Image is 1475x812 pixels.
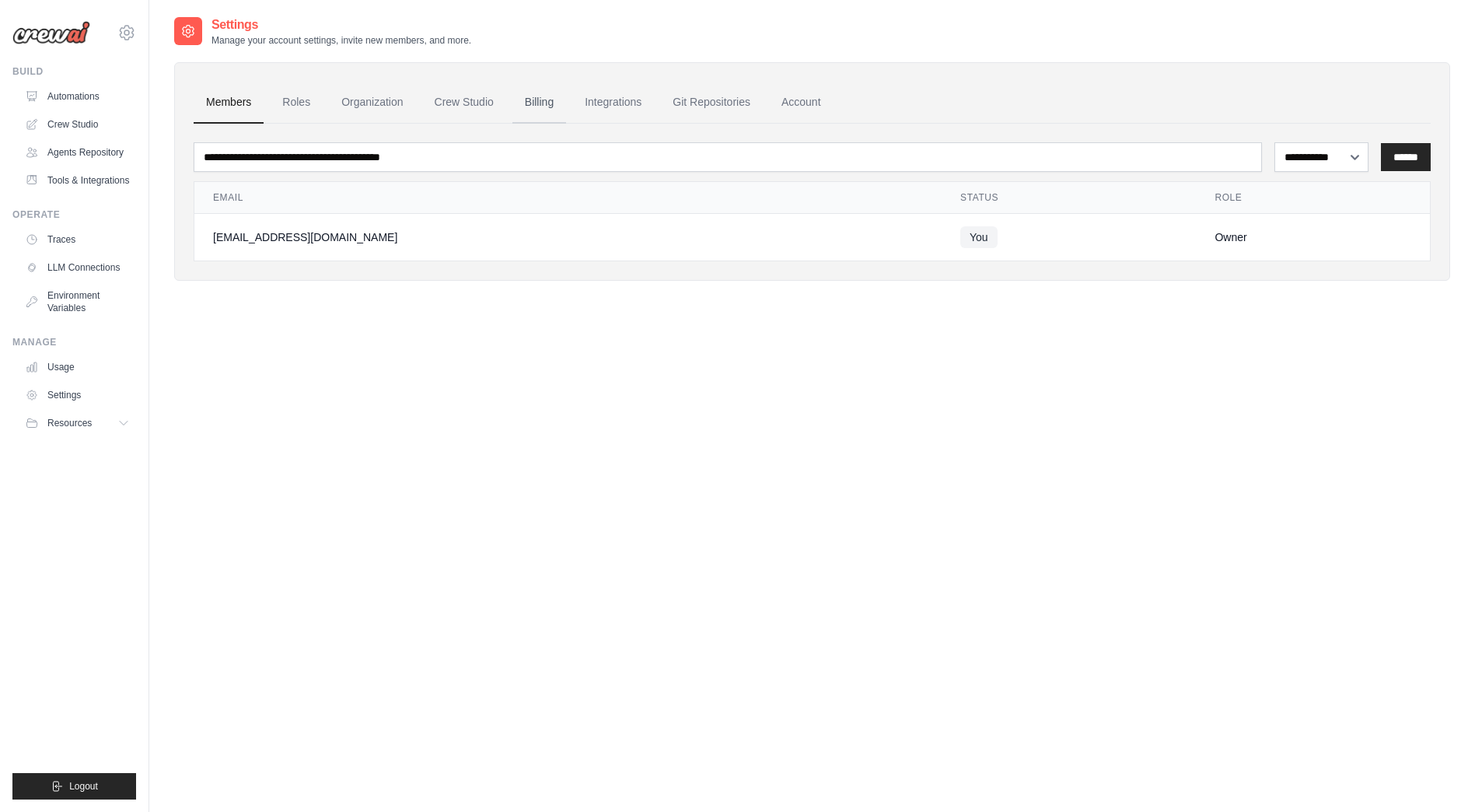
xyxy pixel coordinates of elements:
a: Automations [19,84,136,109]
a: Crew Studio [19,112,136,137]
div: [EMAIL_ADDRESS][DOMAIN_NAME] [213,229,923,245]
button: Logout [12,773,136,800]
div: Operate [12,208,136,221]
a: Agents Repository [19,140,136,165]
th: Status [942,182,1196,214]
p: Manage your account settings, invite new members, and more. [211,34,471,47]
div: Build [12,65,136,78]
a: Usage [19,355,136,380]
a: Environment Variables [19,283,136,320]
div: Manage [12,336,136,348]
img: Logo [12,21,90,44]
a: Members [194,82,264,124]
a: Tools & Integrations [19,168,136,193]
h2: Settings [211,16,471,34]
a: Settings [19,383,136,408]
div: Owner [1215,229,1411,245]
th: Role [1196,182,1430,214]
a: Account [769,82,834,124]
span: You [960,226,998,248]
a: Git Repositories [660,82,763,124]
a: Crew Studio [422,82,506,124]
button: Resources [19,411,136,436]
a: LLM Connections [19,255,136,280]
span: Logout [69,780,98,793]
a: Billing [512,82,566,124]
a: Traces [19,227,136,252]
a: Roles [270,82,323,124]
span: Resources [47,417,92,429]
th: Email [194,182,942,214]
a: Organization [329,82,415,124]
a: Integrations [572,82,654,124]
